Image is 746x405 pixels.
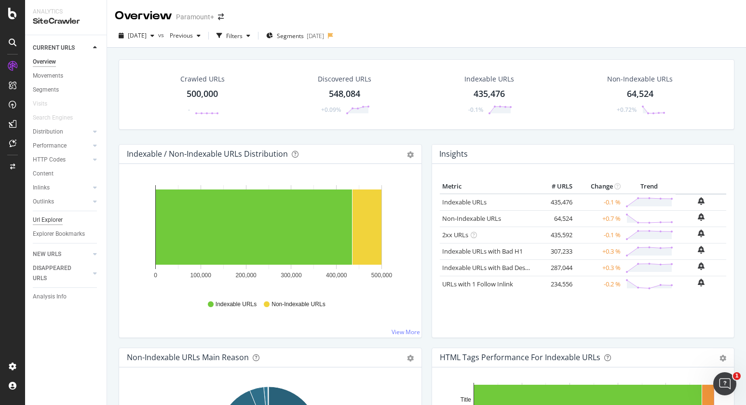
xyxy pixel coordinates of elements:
[371,272,393,279] text: 500,000
[464,74,514,84] div: Indexable URLs
[33,292,67,302] div: Analysis Info
[33,113,73,123] div: Search Engines
[307,32,324,40] div: [DATE]
[536,259,575,276] td: 287,044
[698,279,705,286] div: bell-plus
[698,213,705,221] div: bell-plus
[719,355,726,362] div: gear
[33,263,81,283] div: DISAPPEARED URLS
[33,99,57,109] a: Visits
[407,355,414,362] div: gear
[216,300,257,309] span: Indexable URLs
[575,194,623,211] td: -0.1 %
[460,396,471,403] text: Title
[33,183,90,193] a: Inlinks
[154,272,157,279] text: 0
[321,106,341,114] div: +0.09%
[33,229,85,239] div: Explorer Bookmarks
[33,197,54,207] div: Outlinks
[407,151,414,158] div: gear
[235,272,257,279] text: 200,000
[166,31,193,40] span: Previous
[33,141,67,151] div: Performance
[698,262,705,270] div: bell-plus
[33,229,100,239] a: Explorer Bookmarks
[213,28,254,43] button: Filters
[329,88,360,100] div: 548,084
[33,292,100,302] a: Analysis Info
[326,272,347,279] text: 400,000
[188,106,190,114] div: -
[442,198,487,206] a: Indexable URLs
[127,149,288,159] div: Indexable / Non-Indexable URLs Distribution
[33,85,100,95] a: Segments
[33,16,99,27] div: SiteCrawler
[575,179,623,194] th: Change
[440,179,536,194] th: Metric
[439,148,468,161] h4: Insights
[33,155,66,165] div: HTTP Codes
[33,127,90,137] a: Distribution
[617,106,637,114] div: +0.72%
[698,197,705,205] div: bell-plus
[536,194,575,211] td: 435,476
[128,31,147,40] span: 2025 Sep. 15th
[33,57,56,67] div: Overview
[318,74,371,84] div: Discovered URLs
[33,127,63,137] div: Distribution
[575,227,623,243] td: -0.1 %
[575,259,623,276] td: +0.3 %
[33,183,50,193] div: Inlinks
[33,43,90,53] a: CURRENT URLS
[262,28,328,43] button: Segments[DATE]
[607,74,673,84] div: Non-Indexable URLs
[442,214,501,223] a: Non-Indexable URLs
[176,12,214,22] div: Paramount+
[115,8,172,24] div: Overview
[115,28,158,43] button: [DATE]
[33,141,90,151] a: Performance
[33,215,63,225] div: Url Explorer
[277,32,304,40] span: Segments
[575,243,623,259] td: +0.3 %
[442,230,468,239] a: 2xx URLs
[536,227,575,243] td: 435,592
[158,31,166,39] span: vs
[575,210,623,227] td: +0.7 %
[271,300,325,309] span: Non-Indexable URLs
[33,263,90,283] a: DISAPPEARED URLS
[166,28,204,43] button: Previous
[713,372,736,395] iframe: Intercom live chat
[440,352,600,362] div: HTML Tags Performance for Indexable URLs
[627,88,653,100] div: 64,524
[33,197,90,207] a: Outlinks
[180,74,225,84] div: Crawled URLs
[127,179,410,291] svg: A chart.
[468,106,483,114] div: -0.1%
[33,71,100,81] a: Movements
[33,249,61,259] div: NEW URLS
[33,169,54,179] div: Content
[218,13,224,20] div: arrow-right-arrow-left
[190,272,212,279] text: 100,000
[442,247,523,256] a: Indexable URLs with Bad H1
[442,280,513,288] a: URLs with 1 Follow Inlink
[474,88,505,100] div: 435,476
[33,113,82,123] a: Search Engines
[536,179,575,194] th: # URLS
[33,99,47,109] div: Visits
[33,57,100,67] a: Overview
[575,276,623,292] td: -0.2 %
[33,155,90,165] a: HTTP Codes
[33,8,99,16] div: Analytics
[33,43,75,53] div: CURRENT URLS
[33,71,63,81] div: Movements
[187,88,218,100] div: 500,000
[392,328,420,336] a: View More
[33,169,100,179] a: Content
[226,32,243,40] div: Filters
[33,249,90,259] a: NEW URLS
[698,229,705,237] div: bell-plus
[127,352,249,362] div: Non-Indexable URLs Main Reason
